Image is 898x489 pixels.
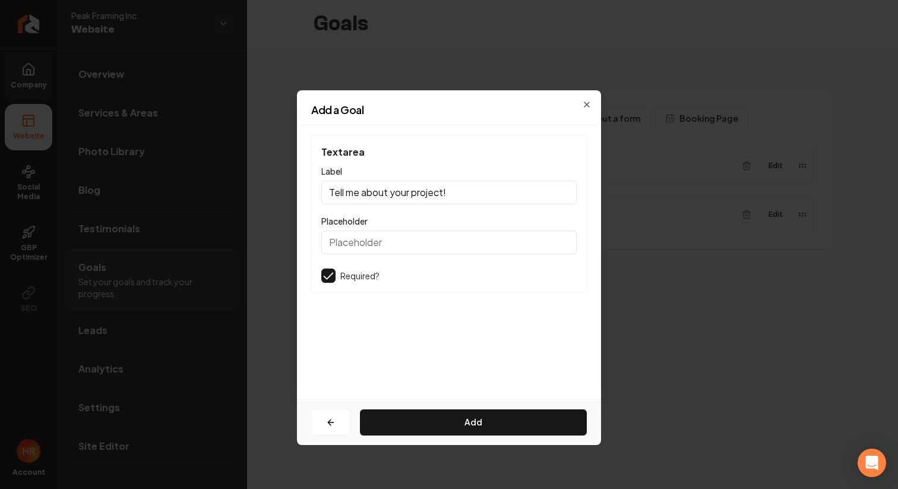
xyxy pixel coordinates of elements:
[321,231,577,254] input: Placeholder
[321,216,368,226] label: Placeholder
[340,270,380,282] label: Required?
[321,181,577,204] input: Name
[360,409,587,436] button: Add
[321,166,342,176] label: Label
[321,145,577,159] span: Textarea
[311,105,587,115] h2: Add a Goal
